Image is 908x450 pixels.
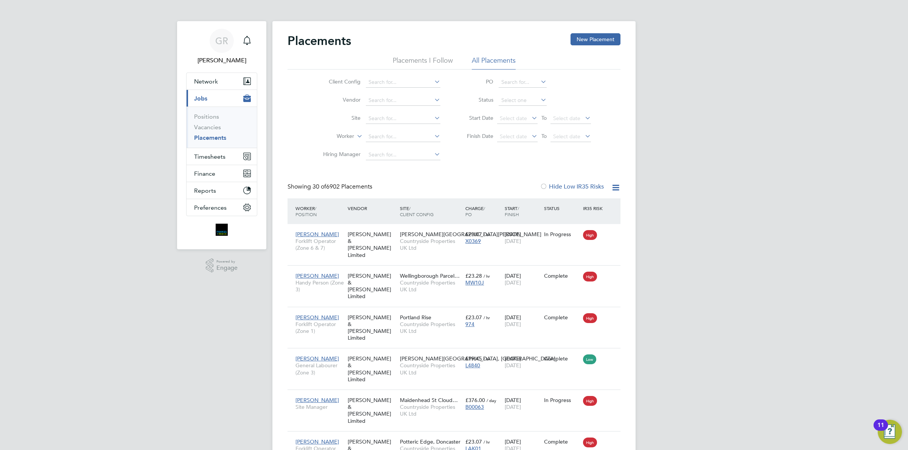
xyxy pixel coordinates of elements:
[487,397,496,403] span: / day
[295,231,339,238] span: [PERSON_NAME]
[366,95,440,106] input: Search for...
[186,56,257,65] span: Gareth Richardson
[505,205,519,217] span: / Finish
[295,355,339,362] span: [PERSON_NAME]
[500,115,527,122] span: Select date
[484,315,490,320] span: / hr
[400,397,458,404] span: Maidenhead St Cloud…
[544,355,580,362] div: Complete
[216,258,238,265] span: Powered by
[465,397,485,404] span: £376.00
[544,397,580,404] div: In Progress
[505,238,521,244] span: [DATE]
[311,133,354,140] label: Worker
[295,205,317,217] span: / Position
[295,321,344,334] span: Forklift Operator (Zone 1)
[583,313,597,323] span: High
[877,425,884,435] div: 11
[294,227,620,233] a: [PERSON_NAME]Forklift Operator (Zone 6 & 7)[PERSON_NAME] & [PERSON_NAME] Limited[PERSON_NAME][GEO...
[583,272,597,281] span: High
[505,321,521,328] span: [DATE]
[288,183,374,191] div: Showing
[187,73,257,90] button: Network
[366,77,440,88] input: Search for...
[400,205,434,217] span: / Client Config
[503,227,542,248] div: [DATE]
[503,310,542,331] div: [DATE]
[313,183,372,190] span: 6902 Placements
[463,201,503,221] div: Charge
[459,133,493,139] label: Finish Date
[484,232,490,237] span: / hr
[505,279,521,286] span: [DATE]
[194,134,226,141] a: Placements
[187,107,257,148] div: Jobs
[503,351,542,373] div: [DATE]
[503,393,542,414] div: [DATE]
[505,362,521,369] span: [DATE]
[346,351,398,387] div: [PERSON_NAME] & [PERSON_NAME] Limited
[503,201,542,221] div: Start
[465,404,484,410] span: B00063
[186,224,257,236] a: Go to home page
[465,438,482,445] span: £23.07
[294,268,620,275] a: [PERSON_NAME]Handy Person (Zone 3)[PERSON_NAME] & [PERSON_NAME] LimitedWellingborough Parcel…Coun...
[465,231,482,238] span: £23.07
[581,201,607,215] div: IR35 Risk
[400,272,460,279] span: Wellingborough Parcel…
[484,356,490,362] span: / hr
[544,272,580,279] div: Complete
[540,183,604,190] label: Hide Low IR35 Risks
[216,224,228,236] img: bromak-logo-retina.png
[295,238,344,251] span: Forklift Operator (Zone 6 & 7)
[187,165,257,182] button: Finance
[459,78,493,85] label: PO
[194,187,216,194] span: Reports
[539,113,549,123] span: To
[215,36,228,46] span: GR
[544,314,580,321] div: Complete
[295,279,344,293] span: Handy Person (Zone 3)
[505,404,521,410] span: [DATE]
[346,310,398,345] div: [PERSON_NAME] & [PERSON_NAME] Limited
[393,56,453,70] li: Placements I Follow
[465,355,482,362] span: £19.45
[366,113,440,124] input: Search for...
[366,131,440,142] input: Search for...
[194,95,207,102] span: Jobs
[346,227,398,262] div: [PERSON_NAME] & [PERSON_NAME] Limited
[465,321,474,328] span: 974
[499,77,547,88] input: Search for...
[194,113,219,120] a: Positions
[295,397,339,404] span: [PERSON_NAME]
[400,438,460,445] span: Potteric Edge, Doncaster
[400,362,462,376] span: Countryside Properties UK Ltd
[465,314,482,321] span: £23.07
[583,438,597,447] span: High
[295,362,344,376] span: General Labourer (Zone 3)
[194,204,227,211] span: Preferences
[294,201,346,221] div: Worker
[295,438,339,445] span: [PERSON_NAME]
[317,114,361,121] label: Site
[187,182,257,199] button: Reports
[295,314,339,321] span: [PERSON_NAME]
[465,272,482,279] span: £23.28
[400,321,462,334] span: Countryside Properties UK Ltd
[400,404,462,417] span: Countryside Properties UK Ltd
[583,230,597,240] span: High
[544,231,580,238] div: In Progress
[177,21,266,249] nav: Main navigation
[295,272,339,279] span: [PERSON_NAME]
[346,269,398,304] div: [PERSON_NAME] & [PERSON_NAME] Limited
[398,201,463,221] div: Site
[583,354,596,364] span: Low
[539,131,549,141] span: To
[459,96,493,103] label: Status
[346,393,398,428] div: [PERSON_NAME] & [PERSON_NAME] Limited
[294,434,620,441] a: [PERSON_NAME]Forklift Operator (Zone 6 & 7)[PERSON_NAME] & [PERSON_NAME] LimitedPotteric Edge, Do...
[465,238,481,244] span: X0369
[472,56,516,70] li: All Placements
[294,393,620,399] a: [PERSON_NAME]Site Manager[PERSON_NAME] & [PERSON_NAME] LimitedMaidenhead St Cloud…Countryside Pro...
[187,90,257,107] button: Jobs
